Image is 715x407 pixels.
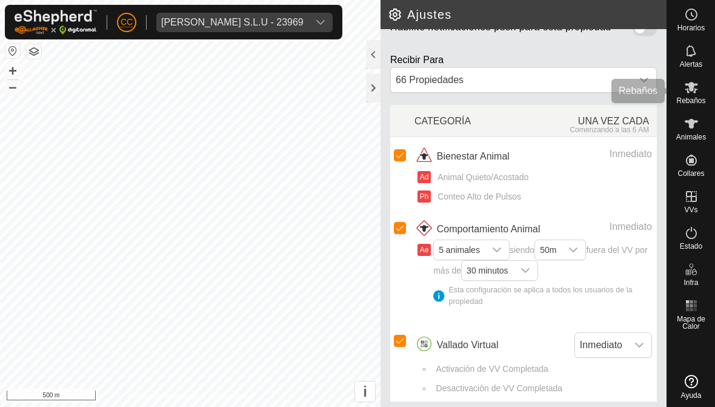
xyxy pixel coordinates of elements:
[417,171,431,183] button: Ad
[680,61,702,68] span: Alertas
[535,240,561,260] span: 50m
[677,170,704,177] span: Collares
[536,126,649,134] div: Comenzando a las 6 AM
[681,392,702,399] span: Ayuda
[414,107,536,134] div: CATEGORÍA
[433,171,528,184] span: Animal Quieto/Acostado
[513,261,537,280] div: dropdown trigger
[128,391,198,402] a: Política de Privacidad
[308,13,333,32] div: dropdown trigger
[156,13,308,32] span: Vilma Labra S.L.U - 23969
[676,97,705,104] span: Rebaños
[433,284,652,308] div: Esta configuración se aplica a todos los usuarios de la propiedad
[432,382,563,395] span: Desactivación de VV Completada
[683,279,698,286] span: Infra
[390,21,611,40] span: Habilite notificaciones push para esta propiedad
[553,147,652,161] div: Inmediato
[433,245,652,308] span: siendo fuera del VV por más de
[680,243,702,250] span: Estado
[485,240,509,260] div: dropdown trigger
[391,68,632,92] div: 66 Propiedades
[417,190,431,203] button: Ph
[561,240,585,260] div: dropdown trigger
[27,44,41,59] button: Capas del Mapa
[462,261,513,280] span: 30 minutos
[437,338,499,352] span: Vallado Virtual
[388,7,667,22] h2: Ajustes
[575,333,627,357] span: Inmediato
[433,190,521,203] span: Conteo Alto de Pulsos
[676,133,706,141] span: Animales
[212,391,253,402] a: Contáctenos
[677,24,705,32] span: Horarios
[390,55,444,65] label: Recibir Para
[363,383,367,400] span: i
[670,315,712,330] span: Mapa de Calor
[5,64,20,78] button: +
[627,333,651,357] div: dropdown trigger
[553,220,652,234] div: Inmediato
[434,240,485,260] span: 5 animales
[432,363,548,375] span: Activación de VV Completada
[161,18,304,27] div: [PERSON_NAME] S.L.U - 23969
[15,10,97,35] img: Logo Gallagher
[536,107,657,134] div: UNA VEZ CADA
[5,79,20,94] button: –
[437,222,540,237] span: Comportamiento Animal
[684,206,697,214] span: VVs
[417,244,431,256] button: Ae
[414,335,434,355] img: icono de vallados cirtuales
[5,44,20,58] button: Restablecer Mapa
[414,147,434,166] img: icono de bienestar animal
[437,149,510,164] span: Bienestar Animal
[414,220,434,239] img: icono de comportamiento animal
[355,382,375,402] button: i
[667,370,715,404] a: Ayuda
